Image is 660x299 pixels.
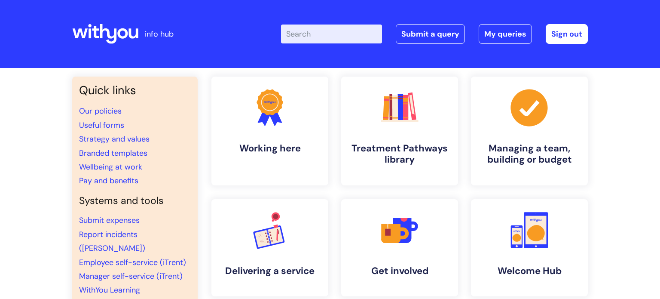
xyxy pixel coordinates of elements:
input: Search [281,25,382,43]
a: WithYou Learning [79,285,140,295]
h4: Get involved [348,265,451,277]
h4: Working here [218,143,321,154]
h4: Managing a team, building or budget [478,143,581,166]
h4: Systems and tools [79,195,191,207]
a: Our policies [79,106,122,116]
a: Sign out [546,24,588,44]
a: Working here [211,77,328,185]
p: info hub [145,27,174,41]
a: Manager self-service (iTrent) [79,271,183,281]
h4: Delivering a service [218,265,321,277]
a: Employee self-service (iTrent) [79,257,186,268]
h4: Welcome Hub [478,265,581,277]
a: My queries [479,24,532,44]
a: Welcome Hub [471,199,588,296]
a: Submit a query [396,24,465,44]
h3: Quick links [79,83,191,97]
h4: Treatment Pathways library [348,143,451,166]
a: Report incidents ([PERSON_NAME]) [79,229,145,253]
a: Pay and benefits [79,176,138,186]
a: Wellbeing at work [79,162,142,172]
a: Useful forms [79,120,124,130]
a: Delivering a service [211,199,328,296]
a: Branded templates [79,148,147,158]
a: Treatment Pathways library [341,77,458,185]
a: Get involved [341,199,458,296]
a: Managing a team, building or budget [471,77,588,185]
a: Strategy and values [79,134,150,144]
div: | - [281,24,588,44]
a: Submit expenses [79,215,140,225]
